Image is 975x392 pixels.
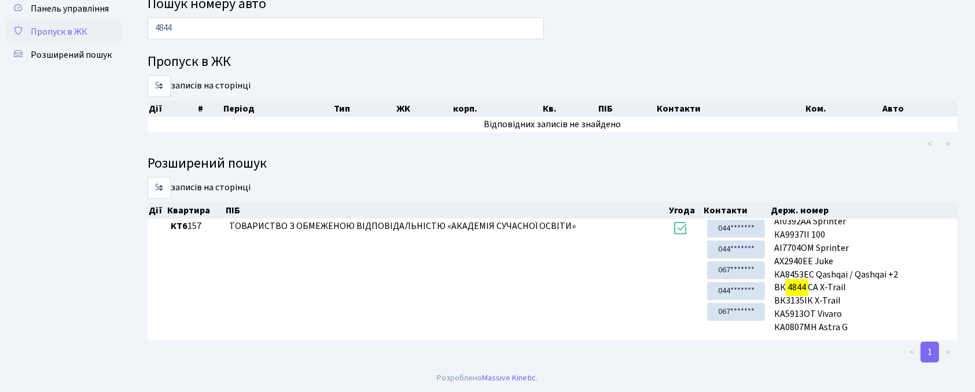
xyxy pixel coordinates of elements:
span: 157 [171,220,220,233]
select: записів на сторінці [148,177,171,199]
a: Пропуск в ЖК [6,20,122,43]
th: Угода [668,202,702,219]
div: Розроблено . [437,372,538,384]
th: Держ. номер [770,202,958,219]
a: 1 [921,342,939,363]
b: КТ6 [171,220,187,232]
a: Розширений пошук [6,43,122,66]
label: записів на сторінці [148,75,251,97]
span: Панель управління [31,2,109,15]
h4: Розширений пошук [148,156,958,172]
th: Дії [148,101,197,117]
th: Дії [148,202,166,219]
th: # [197,101,222,117]
th: Період [222,101,333,117]
span: ТОВАРИСТВО З ОБМЕЖЕНОЮ ВІДПОВІДАЛЬНІСТЮ «АКАДЕМІЯ СУЧАСНОЇ ОСВІТИ» [229,220,576,232]
label: записів на сторінці [148,177,251,199]
td: Відповідних записів не знайдено [148,117,958,132]
h4: Пропуск в ЖК [148,54,958,71]
th: ЖК [395,101,452,117]
th: Авто [881,101,958,117]
th: корп. [452,101,542,117]
th: Контакти [703,202,770,219]
th: Контакти [656,101,805,117]
th: ПІБ [225,202,668,219]
mark: 4844 [786,279,808,295]
th: Кв. [542,101,597,117]
a: Massive Kinetic [483,372,536,384]
th: Ком. [805,101,882,117]
th: ПІБ [597,101,656,117]
th: Тип [333,101,396,117]
input: Пошук [148,17,544,39]
span: КА8853РА 124 Spider АА2769МА 124 Spider КА9009НА 124 Spider АВ2713ІА 124 Spider [DEMOGRAPHIC_DATA... [774,220,953,335]
span: Пропуск в ЖК [31,25,87,38]
span: Розширений пошук [31,49,112,61]
th: Квартира [166,202,225,219]
select: записів на сторінці [148,75,171,97]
